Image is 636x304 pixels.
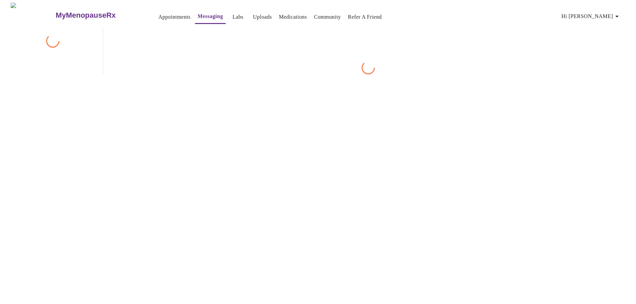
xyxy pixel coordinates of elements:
[562,12,621,21] span: Hi [PERSON_NAME]
[250,10,275,24] button: Uploads
[232,12,243,22] a: Labs
[198,12,223,21] a: Messaging
[345,10,385,24] button: Refer a Friend
[156,10,193,24] button: Appointments
[55,4,142,27] a: MyMenopauseRx
[348,12,382,22] a: Refer a Friend
[253,12,272,22] a: Uploads
[56,11,116,20] h3: MyMenopauseRx
[195,10,226,24] button: Messaging
[11,3,55,28] img: MyMenopauseRx Logo
[276,10,309,24] button: Medications
[314,12,341,22] a: Community
[559,10,624,23] button: Hi [PERSON_NAME]
[279,12,307,22] a: Medications
[159,12,191,22] a: Appointments
[311,10,344,24] button: Community
[227,10,249,24] button: Labs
